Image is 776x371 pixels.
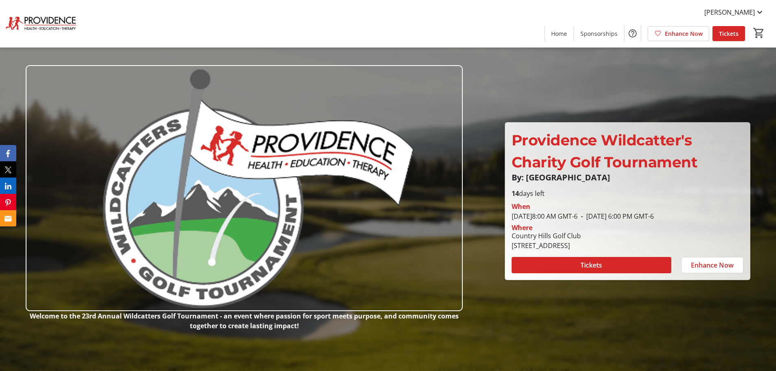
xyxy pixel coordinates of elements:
[551,29,567,38] span: Home
[512,241,581,250] div: [STREET_ADDRESS]
[512,173,743,182] p: By: [GEOGRAPHIC_DATA]
[512,189,519,198] span: 14
[512,202,530,211] div: When
[512,131,698,171] span: Providence Wildcatter's Charity Golf Tournament
[30,312,459,330] strong: Welcome to the 23rd Annual Wildcatters Golf Tournament - an event where passion for sport meets p...
[704,7,755,17] span: [PERSON_NAME]
[648,26,709,41] a: Enhance Now
[624,25,641,42] button: Help
[752,26,766,40] button: Cart
[512,212,578,221] span: [DATE] 8:00 AM GMT-6
[512,189,743,198] p: days left
[719,29,739,38] span: Tickets
[512,224,532,231] div: Where
[698,6,771,19] button: [PERSON_NAME]
[578,212,654,221] span: [DATE] 6:00 PM GMT-6
[574,26,624,41] a: Sponsorships
[712,26,745,41] a: Tickets
[681,257,743,273] button: Enhance Now
[512,231,581,241] div: Country Hills Golf Club
[512,257,671,273] button: Tickets
[5,3,77,44] img: Providence's Logo
[578,212,586,221] span: -
[26,65,463,311] img: Campaign CTA Media Photo
[665,29,703,38] span: Enhance Now
[580,260,602,270] span: Tickets
[691,260,734,270] span: Enhance Now
[580,29,618,38] span: Sponsorships
[545,26,574,41] a: Home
